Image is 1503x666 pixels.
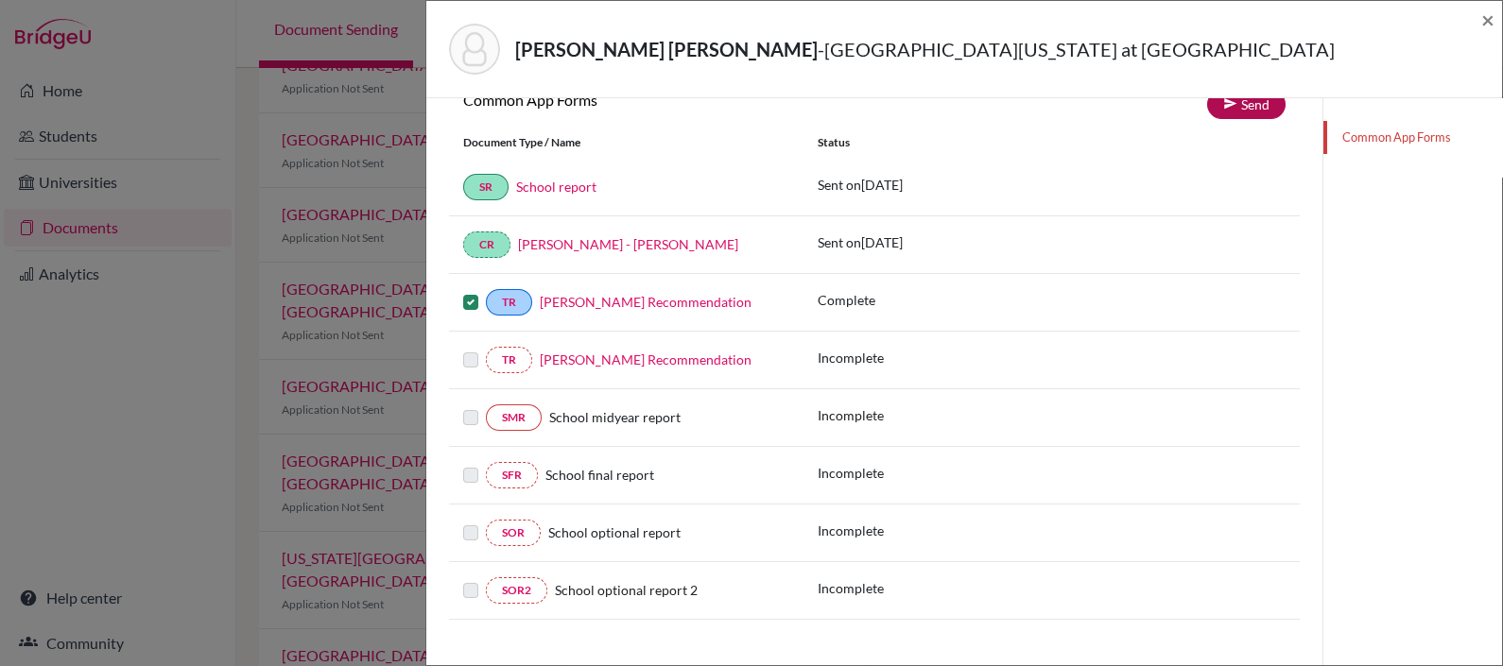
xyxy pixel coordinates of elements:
[486,347,532,373] a: TR
[818,348,884,367] p: Incomplete
[486,520,541,546] a: SOR
[861,234,903,250] span: [DATE]
[540,351,751,367] a: [PERSON_NAME] Recommendation
[861,177,903,193] span: [DATE]
[818,405,884,425] p: Incomplete
[486,289,532,316] a: TR
[449,134,803,151] div: Document Type / Name
[818,463,884,483] p: Incomplete
[545,467,654,483] span: School final report
[515,38,818,60] strong: [PERSON_NAME] [PERSON_NAME]
[1207,90,1286,119] a: Send
[486,404,542,431] a: SMR
[1323,121,1502,154] a: Common App Forms
[549,409,681,425] span: School midyear report
[548,524,681,540] span: School optional report
[818,290,875,310] p: Complete
[803,134,1300,151] div: Status
[486,462,538,488] a: SFR
[1481,9,1494,31] button: Close
[463,231,510,258] a: CR
[486,577,547,604] a: SOR2
[555,582,698,598] span: School optional report 2
[818,175,903,195] p: Sent on
[518,236,738,252] a: [PERSON_NAME] - [PERSON_NAME]
[818,232,903,252] p: Sent on
[463,91,860,109] h6: Common App Forms
[516,179,596,195] a: School report
[463,174,509,200] a: SR
[818,578,884,598] p: Incomplete
[540,294,751,310] a: [PERSON_NAME] Recommendation
[1481,6,1494,33] span: ×
[818,521,884,540] p: Incomplete
[818,38,1335,60] span: - [GEOGRAPHIC_DATA][US_STATE] at [GEOGRAPHIC_DATA]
